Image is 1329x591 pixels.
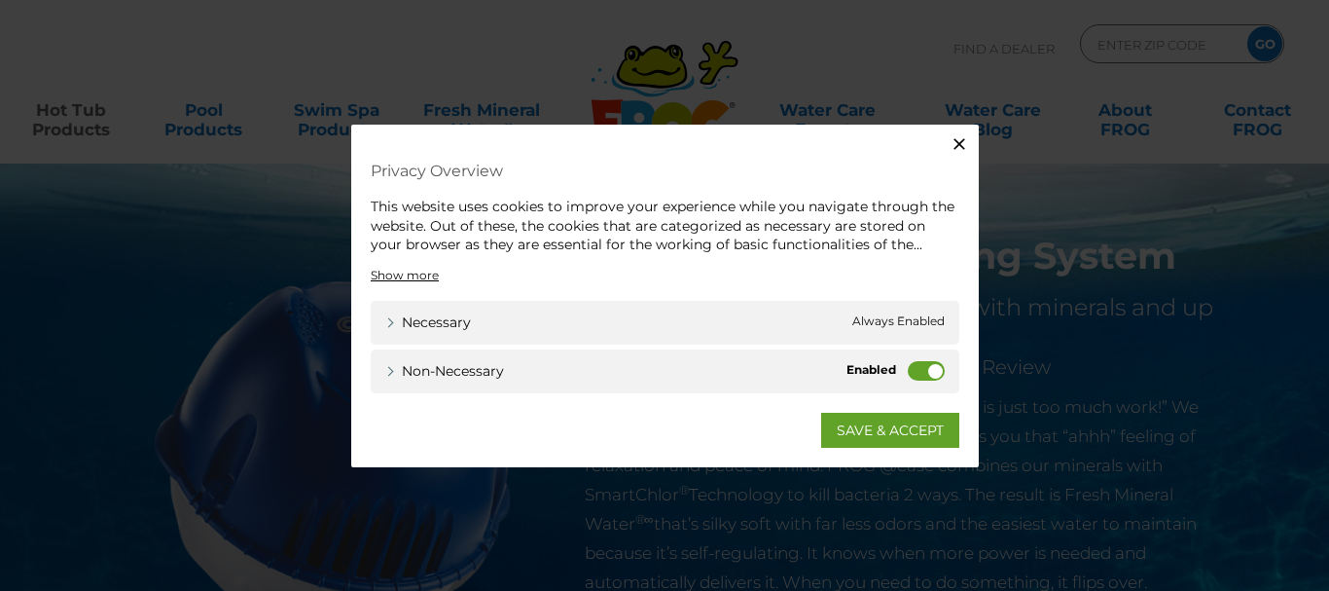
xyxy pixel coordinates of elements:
span: Always Enabled [852,312,945,332]
div: This website uses cookies to improve your experience while you navigate through the website. Out ... [371,198,959,255]
a: Non-necessary [385,360,504,381]
a: Necessary [385,312,471,332]
a: SAVE & ACCEPT [821,412,959,447]
a: Show more [371,266,439,283]
h4: Privacy Overview [371,154,959,188]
